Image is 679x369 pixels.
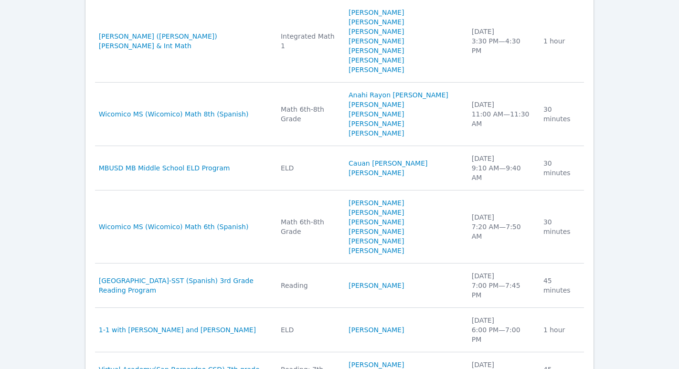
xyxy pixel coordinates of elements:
[349,46,404,55] a: [PERSON_NAME]
[349,55,460,74] a: [PERSON_NAME] [PERSON_NAME]
[99,222,249,232] a: Wicomico MS (Wicomico) Math 6th (Spanish)
[472,27,532,55] div: [DATE] 3:30 PM — 4:30 PM
[99,109,249,119] a: Wicomico MS (Wicomico) Math 8th (Spanish)
[472,154,532,182] div: [DATE] 9:10 AM — 9:40 AM
[281,281,337,290] div: Reading
[281,217,337,236] div: Math 6th-8th Grade
[349,17,460,36] a: [PERSON_NAME] [PERSON_NAME]
[472,100,532,128] div: [DATE] 11:00 AM — 11:30 AM
[349,281,404,290] a: [PERSON_NAME]
[349,100,404,109] a: [PERSON_NAME]
[99,276,269,295] a: [GEOGRAPHIC_DATA]-SST (Spanish) 3rd Grade Reading Program
[472,316,532,344] div: [DATE] 6:00 PM — 7:00 PM
[543,217,578,236] div: 30 minutes
[349,8,404,17] a: [PERSON_NAME]
[472,212,532,241] div: [DATE] 7:20 AM — 7:50 AM
[349,158,460,178] a: Cauan [PERSON_NAME] [PERSON_NAME]
[349,325,404,335] a: [PERSON_NAME]
[99,325,256,335] a: 1-1 with [PERSON_NAME] and [PERSON_NAME]
[99,163,230,173] a: MBUSD MB Middle School ELD Program
[349,109,460,128] a: [PERSON_NAME] [PERSON_NAME]
[349,198,404,208] a: [PERSON_NAME]
[95,264,584,308] tr: [GEOGRAPHIC_DATA]-SST (Spanish) 3rd Grade Reading ProgramReading[PERSON_NAME][DATE]7:00 PM—7:45 P...
[543,36,578,46] div: 1 hour
[281,32,337,51] div: Integrated Math 1
[543,325,578,335] div: 1 hour
[349,236,404,246] a: [PERSON_NAME]
[543,276,578,295] div: 45 minutes
[349,128,404,138] a: [PERSON_NAME]
[95,308,584,352] tr: 1-1 with [PERSON_NAME] and [PERSON_NAME]ELD[PERSON_NAME][DATE]6:00 PM—7:00 PM1 hour
[349,36,404,46] a: [PERSON_NAME]
[95,146,584,190] tr: MBUSD MB Middle School ELD ProgramELDCauan [PERSON_NAME] [PERSON_NAME][DATE]9:10 AM—9:40 AM30 min...
[543,105,578,124] div: 30 minutes
[281,105,337,124] div: Math 6th-8th Grade
[281,325,337,335] div: ELD
[99,32,269,51] a: [PERSON_NAME] ([PERSON_NAME]) [PERSON_NAME] & Int Math
[349,227,404,236] a: [PERSON_NAME]
[543,158,578,178] div: 30 minutes
[349,90,448,100] a: Anahi Rayon [PERSON_NAME]
[349,246,404,255] a: [PERSON_NAME]
[281,163,337,173] div: ELD
[95,190,584,264] tr: Wicomico MS (Wicomico) Math 6th (Spanish)Math 6th-8th Grade[PERSON_NAME][PERSON_NAME] [PERSON_NAM...
[349,208,460,227] a: [PERSON_NAME] [PERSON_NAME]
[95,83,584,146] tr: Wicomico MS (Wicomico) Math 8th (Spanish)Math 6th-8th GradeAnahi Rayon [PERSON_NAME][PERSON_NAME]...
[472,271,532,300] div: [DATE] 7:00 PM — 7:45 PM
